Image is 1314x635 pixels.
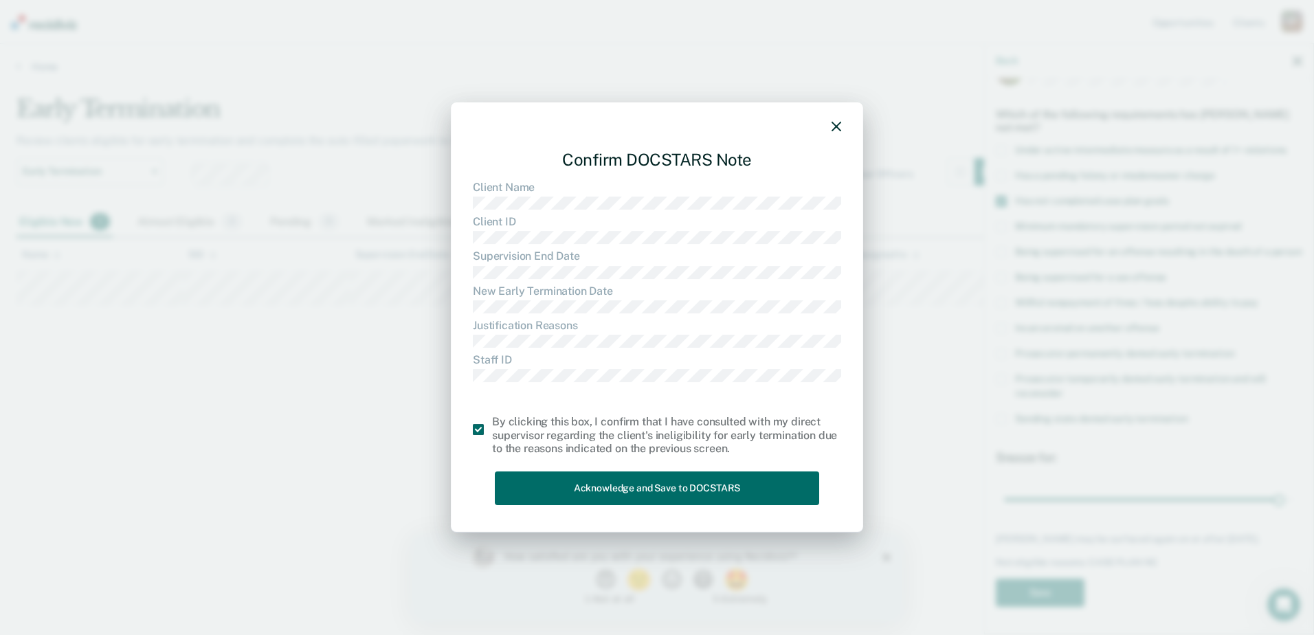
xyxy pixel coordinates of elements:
div: 5 - Extremely [302,62,432,71]
dt: New Early Termination Date [473,285,841,298]
div: By clicking this box, I confirm that I have consulted with my direct supervisor regarding the cli... [492,416,841,456]
div: Confirm DOCSTARS Note [473,139,841,181]
dt: Client ID [473,215,841,228]
img: Profile image for Kim [60,14,82,36]
dt: Justification Reasons [473,319,841,332]
dt: Supervision End Date [473,249,841,263]
dt: Client Name [473,181,841,194]
div: How satisfied are you with your experience using Recidiviz? [93,18,411,30]
div: Close survey [471,21,480,29]
button: Acknowledge and Save to DOCSTARS [495,471,819,505]
button: 1 [184,37,208,58]
button: 3 [250,37,274,58]
button: 2 [215,37,243,58]
div: 1 - Not at all [93,62,223,71]
button: 4 [282,37,306,58]
dt: Staff ID [473,353,841,366]
button: 5 [313,37,341,58]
